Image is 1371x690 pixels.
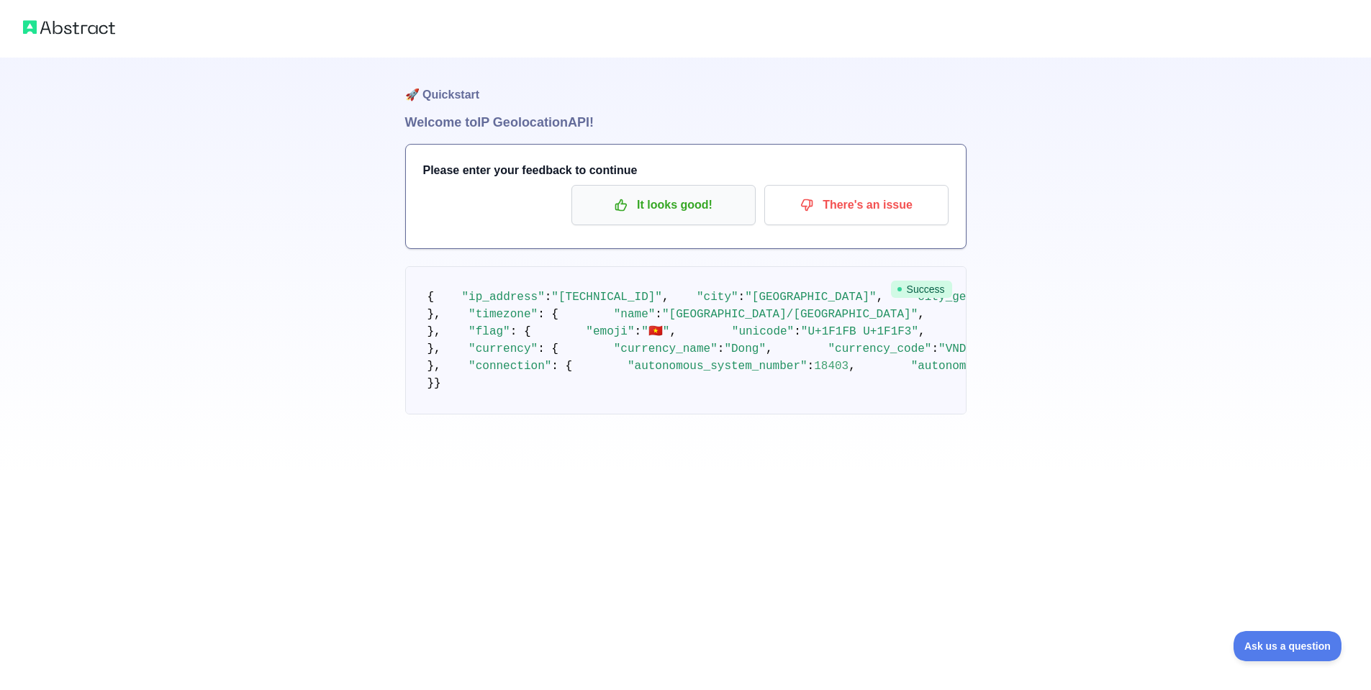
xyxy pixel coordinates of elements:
span: : { [510,325,531,338]
button: There's an issue [764,185,949,225]
h3: Please enter your feedback to continue [423,162,949,179]
p: It looks good! [582,193,745,217]
h1: Welcome to IP Geolocation API! [405,112,967,132]
span: "connection" [469,360,551,373]
span: "city" [697,291,738,304]
span: : [931,342,938,355]
span: , [669,325,677,338]
span: "autonomous_system_organization" [911,360,1132,373]
span: "currency" [469,342,538,355]
span: : [807,360,815,373]
span: : [794,325,801,338]
span: : [718,342,725,355]
span: : { [538,308,558,321]
span: , [918,308,925,321]
span: "Dong" [724,342,766,355]
span: 18403 [814,360,849,373]
span: "emoji" [586,325,634,338]
span: "VND" [938,342,973,355]
span: "autonomous_system_number" [628,360,807,373]
span: { [427,291,435,304]
span: "ip_address" [462,291,545,304]
span: "flag" [469,325,510,338]
span: Success [891,281,952,298]
span: "currency_code" [828,342,931,355]
span: , [877,291,884,304]
span: , [766,342,773,355]
span: : [545,291,552,304]
p: There's an issue [775,193,938,217]
span: "[GEOGRAPHIC_DATA]" [745,291,876,304]
span: , [849,360,856,373]
span: "currency_name" [614,342,718,355]
span: "U+1F1FB U+1F1F3" [801,325,918,338]
span: : [635,325,642,338]
span: "timezone" [469,308,538,321]
span: : { [551,360,572,373]
iframe: Toggle Customer Support [1234,631,1342,661]
span: "name" [614,308,656,321]
span: "[GEOGRAPHIC_DATA]/[GEOGRAPHIC_DATA]" [662,308,918,321]
h1: 🚀 Quickstart [405,58,967,112]
span: : { [538,342,558,355]
span: "[TECHNICAL_ID]" [551,291,662,304]
span: : [655,308,662,321]
span: "unicode" [732,325,794,338]
button: It looks good! [571,185,756,225]
span: "🇻🇳" [641,325,669,338]
span: , [662,291,669,304]
span: : [738,291,746,304]
span: , [918,325,926,338]
img: Abstract logo [23,17,115,37]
